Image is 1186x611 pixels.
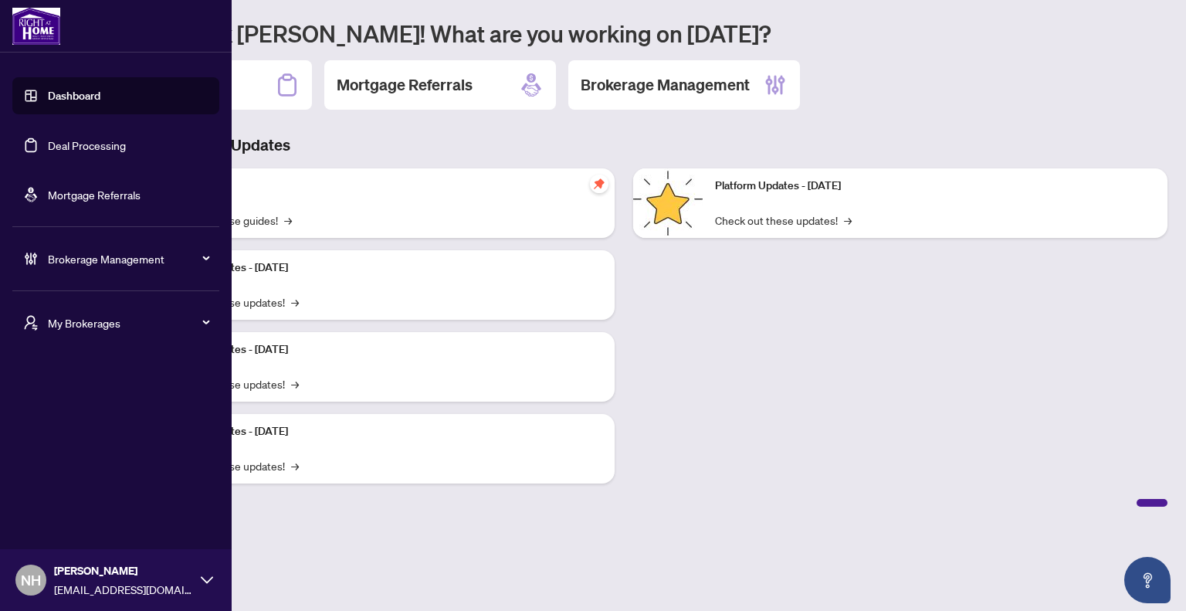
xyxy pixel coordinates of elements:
[291,457,299,474] span: →
[291,375,299,392] span: →
[844,212,852,229] span: →
[162,341,602,358] p: Platform Updates - [DATE]
[54,562,193,579] span: [PERSON_NAME]
[337,74,473,96] h2: Mortgage Referrals
[715,178,1155,195] p: Platform Updates - [DATE]
[80,134,1167,156] h3: Brokerage & Industry Updates
[1124,557,1171,603] button: Open asap
[590,175,608,193] span: pushpin
[48,188,141,202] a: Mortgage Referrals
[633,168,703,238] img: Platform Updates - June 23, 2025
[12,8,60,45] img: logo
[284,212,292,229] span: →
[48,138,126,152] a: Deal Processing
[48,89,100,103] a: Dashboard
[581,74,750,96] h2: Brokerage Management
[54,581,193,598] span: [EMAIL_ADDRESS][DOMAIN_NAME]
[80,19,1167,48] h1: Welcome back [PERSON_NAME]! What are you working on [DATE]?
[23,315,39,331] span: user-switch
[162,260,602,277] p: Platform Updates - [DATE]
[162,423,602,440] p: Platform Updates - [DATE]
[162,178,602,195] p: Self-Help
[291,294,299,311] span: →
[21,569,41,591] span: NH
[48,314,208,331] span: My Brokerages
[48,250,208,267] span: Brokerage Management
[715,212,852,229] a: Check out these updates!→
